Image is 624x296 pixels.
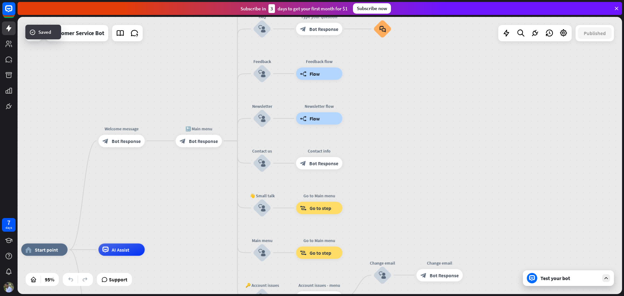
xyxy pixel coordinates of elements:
[292,58,347,64] div: Feedback flow
[29,29,36,35] i: success
[171,125,227,132] div: 🔙 Main menu
[2,218,16,232] a: 7 days
[310,71,320,77] span: Flow
[300,26,306,32] i: block_bot_response
[300,115,306,122] i: builder_tree
[25,247,32,253] i: home_2
[112,138,141,144] span: Bot Response
[353,3,391,14] div: Subscribe now
[379,271,386,279] i: block_user_input
[180,138,186,144] i: block_bot_response
[309,26,338,32] span: Bot Response
[421,272,427,278] i: block_bot_response
[243,13,280,19] div: FAQ
[300,71,306,77] i: builder_tree
[310,205,331,211] span: Go to step
[6,225,12,230] div: days
[292,192,347,199] div: Go to Main menu
[102,138,109,144] i: block_bot_response
[50,25,104,41] div: Customer Service Bot
[300,250,306,256] i: block_goto
[310,250,331,256] span: Go to step
[258,160,266,167] i: block_user_input
[94,125,149,132] div: Welcome message
[38,29,51,35] span: Saved
[300,205,306,211] i: block_goto
[292,237,347,243] div: Go to Main menu
[412,260,467,266] div: Change email
[7,220,10,225] div: 7
[109,274,127,285] span: Support
[243,282,280,288] div: 🔑 Account issues
[310,115,320,122] span: Flow
[243,58,280,64] div: Feedback
[268,4,275,13] div: 3
[300,160,306,166] i: block_bot_response
[240,4,348,13] div: Subscribe in days to get your first month for $1
[5,3,25,22] button: Open LiveChat chat widget
[379,26,386,32] i: block_faq
[309,160,338,166] span: Bot Response
[258,204,266,212] i: block_user_input
[112,247,129,253] span: AI Assist
[243,237,280,243] div: Main menu
[243,148,280,154] div: Contact us
[189,138,218,144] span: Bot Response
[540,275,599,281] div: Test your bot
[258,249,266,256] i: block_user_input
[258,70,266,77] i: block_user_input
[258,115,266,122] i: block_user_input
[35,247,58,253] span: Start point
[292,282,347,288] div: Account issues - menu
[292,13,347,19] div: Type your question
[578,27,612,39] button: Published
[243,103,280,109] div: Newsletter
[364,260,401,266] div: Change email
[292,148,347,154] div: Contact info
[430,272,459,278] span: Bot Response
[258,25,266,33] i: block_user_input
[243,192,280,199] div: 👋 Small talk
[292,103,347,109] div: Newsletter flow
[43,274,56,285] div: 95%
